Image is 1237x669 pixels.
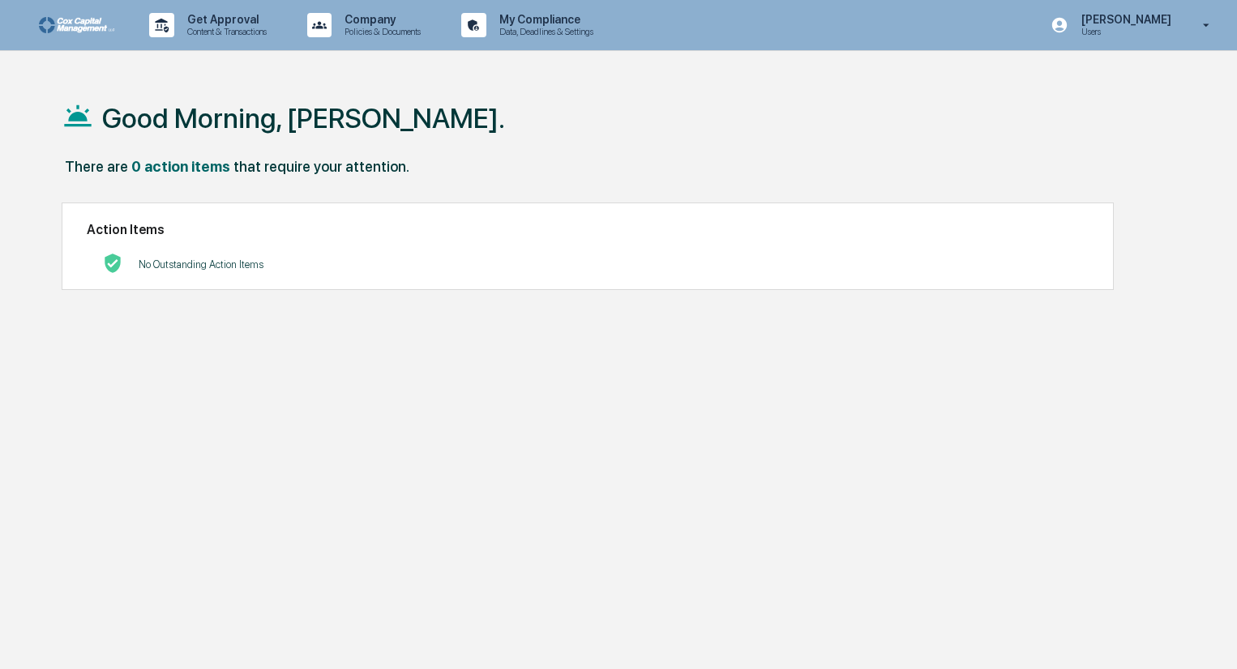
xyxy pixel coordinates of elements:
[1068,26,1179,37] p: Users
[87,222,1089,237] h2: Action Items
[332,13,429,26] p: Company
[139,258,263,271] p: No Outstanding Action Items
[102,102,505,134] h1: Good Morning, [PERSON_NAME].
[332,26,429,37] p: Policies & Documents
[131,158,230,175] div: 0 action items
[486,26,601,37] p: Data, Deadlines & Settings
[103,254,122,273] img: No Actions logo
[486,13,601,26] p: My Compliance
[174,26,275,37] p: Content & Transactions
[174,13,275,26] p: Get Approval
[1068,13,1179,26] p: [PERSON_NAME]
[233,158,409,175] div: that require your attention.
[39,17,117,33] img: logo
[65,158,128,175] div: There are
